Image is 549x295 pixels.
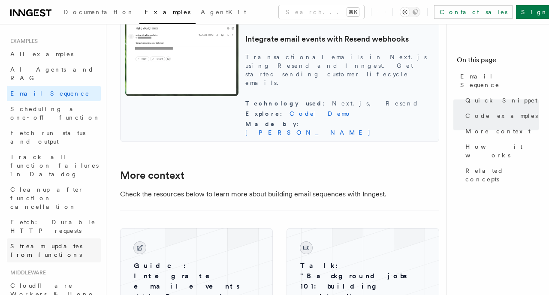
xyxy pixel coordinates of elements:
button: Search...⌘K [279,5,364,19]
kbd: ⌘K [347,8,359,16]
h3: Integrate email events with Resend webhooks [245,34,434,44]
span: AI Agents and RAG [10,66,94,81]
a: Email Sequence [7,86,101,101]
a: All examples [7,46,101,62]
a: Contact sales [434,5,513,19]
span: Middleware [7,269,46,276]
span: Track all function failures in Datadog [10,154,99,178]
a: More context [462,123,539,139]
span: All examples [10,51,73,57]
span: Fetch: Durable HTTP requests [10,219,96,234]
button: Toggle dark mode [400,7,420,17]
span: Email Sequence [460,72,539,89]
div: Next.js, Resend [245,99,434,108]
a: AgentKit [196,3,251,23]
a: AI Agents and RAG [7,62,101,86]
a: Related concepts [462,163,539,187]
a: Track all function failures in Datadog [7,149,101,182]
a: Quick Snippet [462,93,539,108]
a: Examples [139,3,196,24]
span: Documentation [63,9,134,15]
a: More context [120,169,184,181]
span: Made by : [245,120,306,127]
span: Stream updates from functions [10,243,82,258]
span: Cleanup after function cancellation [10,186,84,210]
span: Code examples [465,111,538,120]
span: Technology used : [245,100,332,107]
span: Quick Snippet [465,96,537,105]
a: Demo [328,110,352,117]
span: Email Sequence [10,90,90,97]
span: Examples [7,38,38,45]
a: Documentation [58,3,139,23]
span: Related concepts [465,166,539,184]
span: How it works [465,142,539,160]
span: Scheduling a one-off function [10,105,100,121]
a: Fetch: Durable HTTP requests [7,214,101,238]
h4: On this page [457,55,539,69]
a: Code [290,110,314,117]
a: [PERSON_NAME] [245,129,371,136]
p: Check the resources below to learn more about building email sequences with Inngest. [120,188,439,200]
img: Integrate email events with Resend webhooks [125,17,238,96]
a: Stream updates from functions [7,238,101,262]
a: Fetch run status and output [7,125,101,149]
span: Explore : [245,110,290,117]
a: Email Sequence [457,69,539,93]
a: Cleanup after function cancellation [7,182,101,214]
a: Scheduling a one-off function [7,101,101,125]
a: How it works [462,139,539,163]
a: Code examples [462,108,539,123]
span: Examples [145,9,190,15]
span: More context [465,127,531,135]
span: AgentKit [201,9,246,15]
p: Transactional emails in Next.js using Resend and Inngest. Get started sending customer lifecycle ... [245,53,434,87]
span: Fetch run status and output [10,129,85,145]
div: | [245,109,434,118]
